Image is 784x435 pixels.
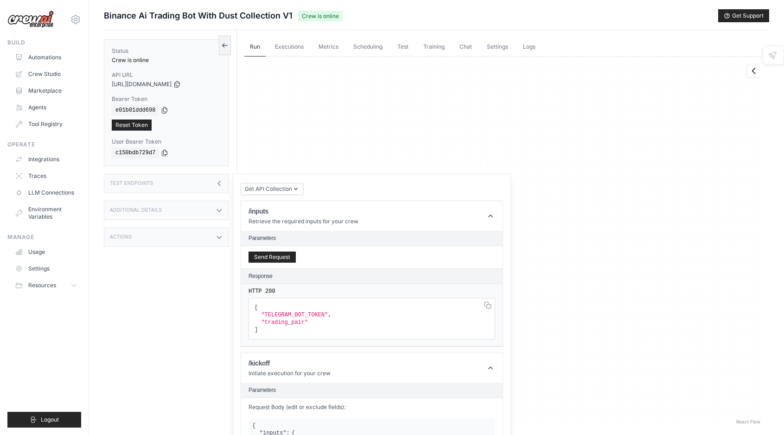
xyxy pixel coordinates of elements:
[252,422,255,429] span: {
[11,152,81,167] a: Integrations
[249,386,495,394] h2: Parameters
[249,218,358,225] p: Retrieve the required inputs for your crew
[249,359,331,368] h1: /kickoff
[112,105,159,116] code: e01b01ddd698
[249,234,495,242] h2: Parameters
[392,38,414,57] a: Test
[11,83,81,98] a: Marketplace
[11,245,81,259] a: Usage
[249,288,495,295] pre: HTTP 200
[249,207,358,216] h1: /inputs
[718,9,769,22] button: Get Support
[112,147,159,158] code: c150bdb729d7
[245,185,292,193] span: Get API Collection
[261,312,328,318] span: "TELEGRAM_BOT_TOKEN"
[261,319,308,326] span: "trading_pair"
[11,202,81,224] a: Environment Variables
[11,67,81,82] a: Crew Studio
[249,403,495,411] label: Request Body (edit or exclude fields):
[110,181,153,186] h3: Test Endpoints
[11,261,81,276] a: Settings
[244,38,266,57] a: Run
[328,312,331,318] span: ,
[110,234,132,240] h3: Actions
[112,120,152,131] a: Reset Token
[481,38,514,57] a: Settings
[313,38,344,57] a: Metrics
[104,9,293,22] span: Binance Ai Trading Bot With Dust Collection V1
[249,370,331,377] p: Initiate execution for your crew
[11,185,81,200] a: LLM Connections
[112,57,221,64] div: Crew is online
[11,278,81,293] button: Resources
[454,38,478,57] a: Chat
[7,233,81,241] div: Manage
[7,412,81,428] button: Logout
[249,252,296,263] button: Send Request
[241,183,304,195] button: Get API Collection
[28,282,56,289] span: Resources
[7,11,54,28] img: Logo
[112,81,172,88] span: [URL][DOMAIN_NAME]
[7,39,81,46] div: Build
[112,138,221,145] label: User Bearer Token
[110,208,162,213] h3: Additional Details
[269,38,309,57] a: Executions
[11,100,81,115] a: Agents
[348,38,388,57] a: Scheduling
[7,141,81,148] div: Operate
[112,71,221,79] label: API URL
[112,47,221,55] label: Status
[298,11,343,21] span: Crew is online
[255,327,258,333] span: ]
[11,50,81,65] a: Automations
[112,95,221,103] label: Bearer Token
[255,304,258,311] span: [
[11,117,81,132] a: Tool Registry
[418,38,450,57] a: Training
[249,272,273,280] h2: Response
[736,419,760,424] a: React Flow attribution
[41,416,59,423] span: Logout
[517,38,541,57] a: Logs
[11,169,81,183] a: Traces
